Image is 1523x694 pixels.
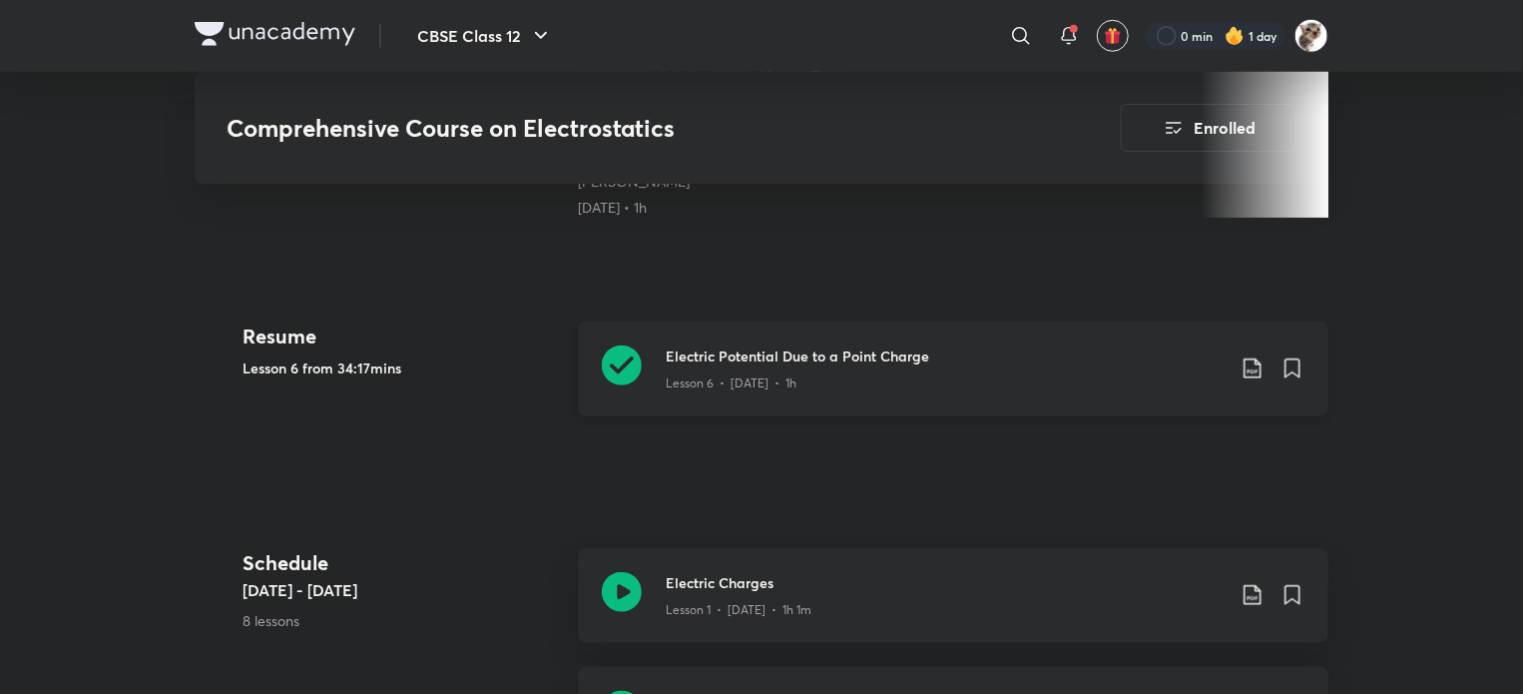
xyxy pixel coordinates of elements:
[243,357,562,378] h5: Lesson 6 from 34:17mins
[1225,26,1245,46] img: streak
[243,610,562,631] p: 8 lessons
[195,22,355,46] img: Company Logo
[227,114,1008,143] h3: Comprehensive Course on Electrostatics
[1294,19,1328,53] img: Lavanya
[578,322,1328,440] a: Electric Potential Due to a Point ChargeLesson 6 • [DATE] • 1h
[195,22,355,51] a: Company Logo
[578,548,1328,667] a: Electric ChargesLesson 1 • [DATE] • 1h 1m
[1121,104,1296,152] button: Enrolled
[666,601,811,619] p: Lesson 1 • [DATE] • 1h 1m
[666,374,796,392] p: Lesson 6 • [DATE] • 1h
[578,198,849,218] div: 10th Jul • 1h
[243,322,562,351] h4: Resume
[1104,27,1122,45] img: avatar
[405,16,565,56] button: CBSE Class 12
[243,578,562,602] h5: [DATE] - [DATE]
[1097,20,1129,52] button: avatar
[243,548,562,578] h4: Schedule
[666,346,1225,366] h3: Electric Potential Due to a Point Charge
[666,572,1225,593] h3: Electric Charges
